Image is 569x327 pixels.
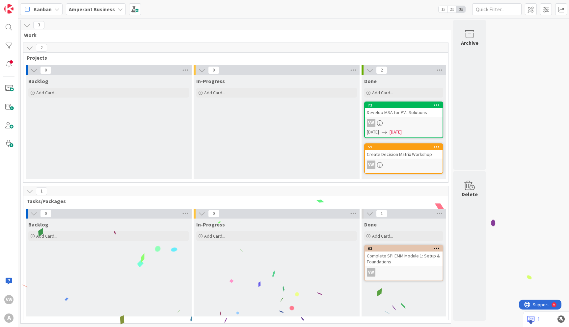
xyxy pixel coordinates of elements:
[27,198,440,204] span: Tasks/Packages
[36,44,47,52] span: 2
[28,221,48,228] span: Backlog
[390,129,402,135] span: [DATE]
[208,210,219,218] span: 0
[462,190,478,198] div: Delete
[24,32,443,38] span: Work
[36,233,57,239] span: Add Card...
[27,54,440,61] span: Projects
[372,233,393,239] span: Add Card...
[368,145,443,149] div: 59
[376,66,387,74] span: 2
[36,90,57,96] span: Add Card...
[367,268,375,277] div: VW
[365,144,443,159] div: 59Create Decision Matrix Workshop
[364,221,377,228] span: Done
[365,102,443,108] div: 72
[364,78,377,84] span: Done
[196,221,225,228] span: In-Progress
[69,6,115,13] b: Amperant Business
[365,246,443,266] div: 63Complete SPI EMM Module 1: Setup & Foundations
[372,90,393,96] span: Add Card...
[4,313,14,323] div: A
[365,252,443,266] div: Complete SPI EMM Module 1: Setup & Foundations
[36,187,47,195] span: 1
[365,102,443,117] div: 72Develop MSA for PVJ Solutions
[365,150,443,159] div: Create Decision Matrix Workshop
[34,3,36,8] div: 9
[461,39,478,47] div: Archive
[367,119,375,127] div: VW
[14,1,30,9] span: Support
[40,210,51,218] span: 0
[4,4,14,14] img: Visit kanbanzone.com
[365,246,443,252] div: 63
[365,108,443,117] div: Develop MSA for PVJ Solutions
[365,119,443,127] div: VW
[365,161,443,169] div: VW
[365,144,443,150] div: 59
[196,78,225,84] span: In-Progress
[28,78,48,84] span: Backlog
[34,5,52,13] span: Kanban
[376,210,387,218] span: 1
[40,66,51,74] span: 0
[204,90,225,96] span: Add Card...
[4,295,14,304] div: VW
[208,66,219,74] span: 0
[33,21,44,29] span: 3
[439,6,447,13] span: 1x
[447,6,456,13] span: 2x
[456,6,465,13] span: 3x
[527,315,540,323] a: 1
[367,129,379,135] span: [DATE]
[368,103,443,107] div: 72
[204,233,225,239] span: Add Card...
[365,268,443,277] div: VW
[367,161,375,169] div: VW
[472,3,522,15] input: Quick Filter...
[368,246,443,251] div: 63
